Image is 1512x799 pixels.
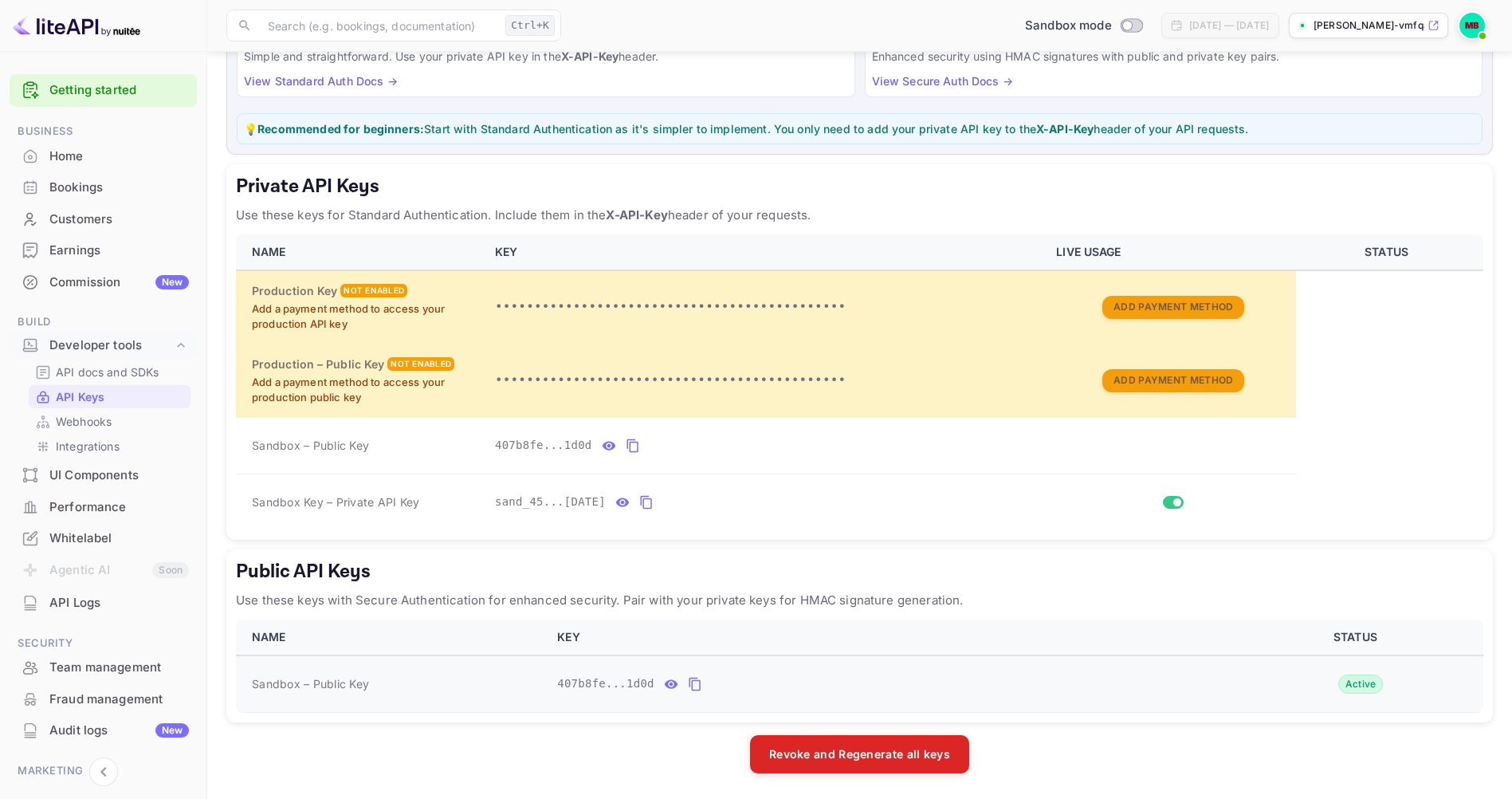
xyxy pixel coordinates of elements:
[10,588,197,617] a: API Logs
[252,356,384,373] h6: Production – Public Key
[10,74,197,107] div: Getting started
[252,495,419,509] span: Sandbox Key – Private API Key
[1189,18,1269,33] div: [DATE] — [DATE]
[155,275,189,289] div: New
[10,123,197,140] span: Business
[35,438,184,455] a: Integrations
[387,357,454,371] div: Not enabled
[49,242,189,260] div: Earnings
[1459,13,1485,38] img: Mark Bolduc
[1047,234,1296,270] th: LIVE USAGE
[49,211,189,229] div: Customers
[10,715,197,745] a: Audit logsNew
[1296,234,1483,270] th: STATUS
[29,360,190,384] div: API docs and SDKs
[495,437,592,454] span: 407b8fe...1d0d
[56,413,112,430] p: Webhooks
[561,49,619,63] strong: X-API-Key
[10,523,197,553] a: Whitelabel
[236,234,1483,530] table: private api keys table
[10,204,197,235] div: Customers
[1036,122,1094,136] strong: X-API-Key
[10,204,197,234] a: Customers
[1234,620,1483,655] th: STATUS
[10,235,197,265] a: Earnings
[10,492,197,522] a: Performance
[236,559,1483,584] h5: Public API Keys
[10,652,197,682] a: Team management
[155,723,189,738] div: New
[89,758,118,786] button: Collapse navigation
[35,388,184,405] a: API Keys
[49,466,189,485] div: UI Components
[1102,296,1244,319] button: Add Payment Method
[1025,17,1112,35] span: Sandbox mode
[10,684,197,714] a: Fraud management
[10,235,197,266] div: Earnings
[252,675,369,692] span: Sandbox – Public Key
[244,74,398,88] a: View Standard Auth Docs →
[56,364,159,380] p: API docs and SDKs
[10,332,197,360] div: Developer tools
[236,234,485,270] th: NAME
[548,620,1234,655] th: KEY
[257,122,424,136] strong: Recommended for beginners:
[10,313,197,331] span: Build
[10,523,197,554] div: Whitelabel
[10,652,197,683] div: Team management
[252,437,369,454] span: Sandbox – Public Key
[49,722,189,740] div: Audit logs
[244,48,848,65] p: Simple and straightforward. Use your private API key in the header.
[244,120,1475,137] p: 💡 Start with Standard Authentication as it's simpler to implement. You only need to add your priv...
[258,10,499,41] input: Search (e.g. bookings, documentation)
[10,460,197,491] div: UI Components
[10,267,197,297] a: CommissionNew
[49,659,189,677] div: Team management
[10,492,197,523] div: Performance
[29,385,190,408] div: API Keys
[340,284,407,297] div: Not enabled
[10,141,197,172] div: Home
[49,148,189,166] div: Home
[49,179,189,197] div: Bookings
[10,588,197,619] div: API Logs
[236,591,1483,610] p: Use these keys with Secure Authentication for enhanced security. Pair with your private keys for ...
[49,691,189,709] div: Fraud management
[872,74,1013,88] a: View Secure Auth Docs →
[495,371,1037,390] p: •••••••••••••••••••••••••••••••••••••••••••••
[1102,369,1244,392] button: Add Payment Method
[1338,675,1384,694] div: Active
[10,635,197,652] span: Security
[1019,17,1149,35] div: Switch to Production mode
[10,141,197,171] a: Home
[236,206,1483,225] p: Use these keys for Standard Authentication. Include them in the header of your requests.
[505,15,555,36] div: Ctrl+K
[252,375,476,406] p: Add a payment method to access your production public key
[49,594,189,612] div: API Logs
[10,684,197,715] div: Fraud management
[557,675,654,692] span: 407b8fe...1d0d
[56,388,104,405] p: API Keys
[35,413,184,430] a: Webhooks
[10,267,197,298] div: CommissionNew
[10,172,197,203] div: Bookings
[495,297,1037,317] p: •••••••••••••••••••••••••••••••••••••••••••••
[13,13,140,38] img: LiteAPI logo
[10,460,197,490] a: UI Components
[236,174,1483,199] h5: Private API Keys
[495,494,606,510] span: sand_45...[DATE]
[49,498,189,517] div: Performance
[10,762,197,780] span: Marketing
[236,620,548,655] th: NAME
[56,438,120,455] p: Integrations
[750,735,969,773] button: Revoke and Regenerate all keys
[49,337,173,355] div: Developer tools
[10,172,197,202] a: Bookings
[236,620,1483,713] table: public api keys table
[29,410,190,433] div: Webhooks
[35,364,184,380] a: API docs and SDKs
[49,81,189,100] a: Getting started
[10,715,197,746] div: Audit logsNew
[29,435,190,458] div: Integrations
[49,274,189,292] div: Commission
